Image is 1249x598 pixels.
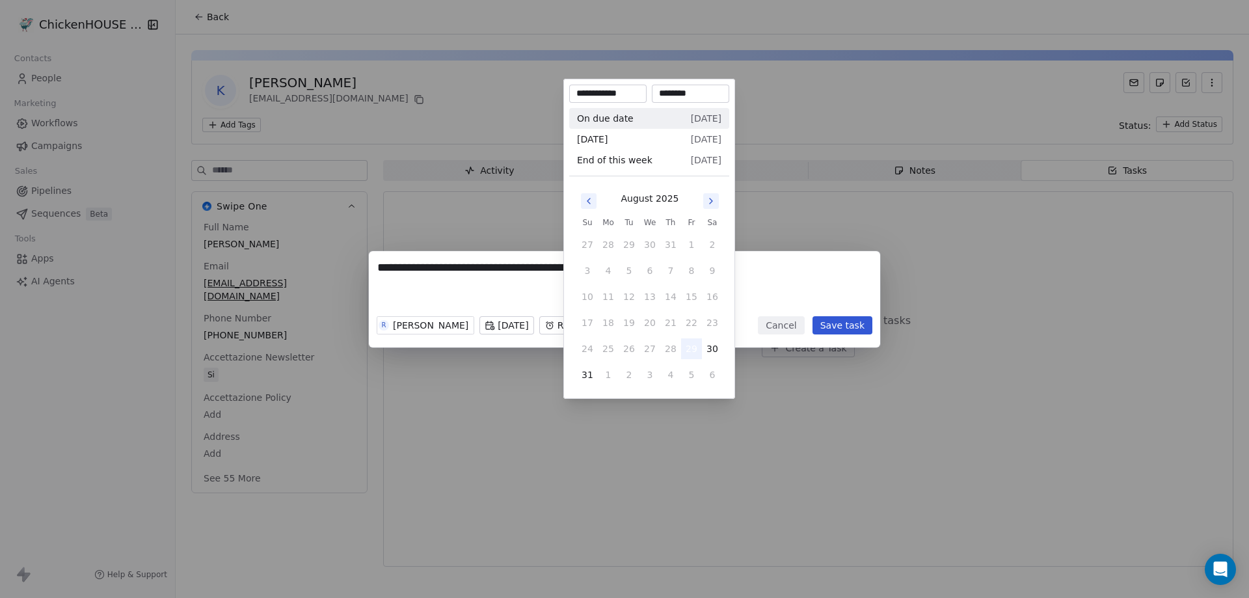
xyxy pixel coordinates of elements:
button: 3 [577,260,598,281]
button: 2 [702,234,723,255]
span: [DATE] [577,133,608,146]
button: 24 [577,338,598,359]
button: 13 [639,286,660,307]
button: 15 [681,286,702,307]
th: Friday [681,216,702,229]
span: [DATE] [691,112,721,125]
th: Wednesday [639,216,660,229]
button: 14 [660,286,681,307]
button: 29 [681,338,702,359]
button: 9 [702,260,723,281]
span: [DATE] [691,133,721,146]
button: 2 [619,364,639,385]
button: 27 [639,338,660,359]
button: 8 [681,260,702,281]
span: On due date [577,112,634,125]
button: 6 [639,260,660,281]
button: 6 [702,364,723,385]
div: August 2025 [621,192,678,206]
th: Saturday [702,216,723,229]
button: 31 [660,234,681,255]
th: Tuesday [619,216,639,229]
span: End of this week [577,154,652,167]
button: 18 [598,312,619,333]
button: 3 [639,364,660,385]
button: 22 [681,312,702,333]
button: 30 [639,234,660,255]
button: 21 [660,312,681,333]
button: 12 [619,286,639,307]
th: Monday [598,216,619,229]
button: Go to next month [702,192,720,210]
button: 4 [598,260,619,281]
button: 10 [577,286,598,307]
button: 31 [577,364,598,385]
button: 11 [598,286,619,307]
button: 23 [702,312,723,333]
button: 1 [598,364,619,385]
th: Thursday [660,216,681,229]
button: 25 [598,338,619,359]
button: 16 [702,286,723,307]
button: 1 [681,234,702,255]
button: Go to previous month [580,192,598,210]
span: [DATE] [691,154,721,167]
button: 27 [577,234,598,255]
th: Sunday [577,216,598,229]
button: 4 [660,364,681,385]
button: 19 [619,312,639,333]
button: 28 [598,234,619,255]
button: 29 [619,234,639,255]
button: 17 [577,312,598,333]
button: 30 [702,338,723,359]
button: 26 [619,338,639,359]
button: 20 [639,312,660,333]
button: 5 [619,260,639,281]
button: 7 [660,260,681,281]
button: 28 [660,338,681,359]
button: 5 [681,364,702,385]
